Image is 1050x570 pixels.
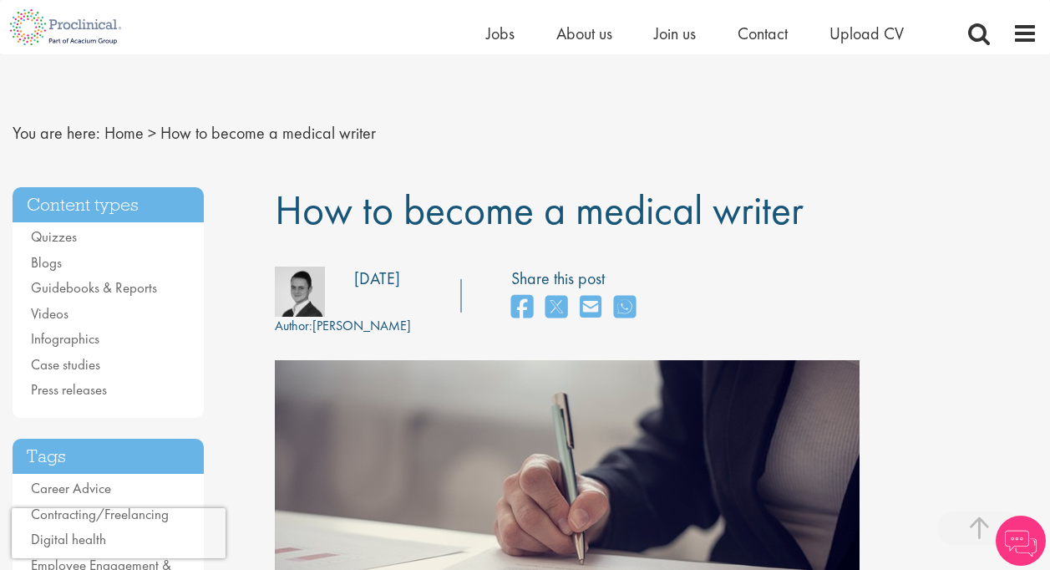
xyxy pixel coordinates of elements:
[354,267,400,291] div: [DATE]
[829,23,904,44] a: Upload CV
[31,380,107,399] a: Press releases
[31,304,68,323] a: Videos
[486,23,515,44] a: Jobs
[614,290,636,326] a: share on whats app
[556,23,612,44] a: About us
[13,439,204,475] h3: Tags
[31,227,77,246] a: Quizzes
[31,329,99,348] a: Infographics
[148,122,156,144] span: >
[275,317,312,334] span: Author:
[31,355,100,374] a: Case studies
[654,23,696,44] a: Join us
[13,122,100,144] span: You are here:
[160,122,376,144] span: How to become a medical writer
[275,317,411,336] div: [PERSON_NAME]
[545,290,567,326] a: share on twitter
[275,267,325,317] img: bdc0b4ec-42d7-4011-3777-08d5c2039240
[12,508,226,558] iframe: reCAPTCHA
[738,23,788,44] a: Contact
[580,290,601,326] a: share on email
[511,267,644,291] label: Share this post
[31,253,62,272] a: Blogs
[511,290,533,326] a: share on facebook
[31,278,157,297] a: Guidebooks & Reports
[31,479,111,497] a: Career Advice
[104,122,144,144] a: breadcrumb link
[275,183,804,237] span: How to become a medical writer
[996,516,1046,566] img: Chatbot
[13,187,204,223] h3: Content types
[31,505,169,523] a: Contracting/Freelancing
